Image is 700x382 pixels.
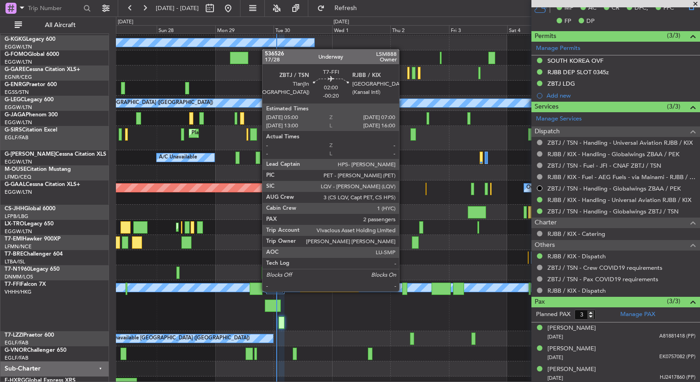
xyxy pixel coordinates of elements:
a: G-LEGCLegacy 600 [5,97,54,103]
a: EGLF/FAB [5,355,28,361]
span: Dispatch [535,126,560,137]
span: DFC, [634,4,648,13]
a: ZBTJ / TSN - Handling - Universal Aviation RJBB / KIX [547,139,693,147]
a: RJBB / KIX - Handling - Universal Aviation RJBB / KIX [547,196,691,204]
span: (3/3) [667,31,680,40]
a: EGNR/CEG [5,74,32,81]
a: EGGW/LTN [5,158,32,165]
div: A/C Unavailable [GEOGRAPHIC_DATA] ([GEOGRAPHIC_DATA]) [101,332,250,345]
div: Tue 30 [273,25,332,33]
div: Owner [526,181,542,195]
a: G-KGKGLegacy 600 [5,37,55,42]
div: Thu 2 [390,25,448,33]
span: [DATE] [547,333,563,340]
a: G-VNORChallenger 650 [5,348,66,353]
a: EGSS/STN [5,89,29,96]
span: [DATE] [547,354,563,361]
span: Charter [535,218,557,228]
a: EGGW/LTN [5,104,32,111]
a: EGGW/LTN [5,189,32,196]
a: DNMM/LOS [5,273,33,280]
span: (3/3) [667,102,680,111]
a: Manage Permits [536,44,580,53]
a: ZBTJ / TSN - Fuel - JFI - CNAF ZBTJ / TSN [547,162,661,169]
a: G-FOMOGlobal 6000 [5,52,59,57]
div: [PERSON_NAME] [547,365,596,374]
span: G-ENRG [5,82,26,87]
a: G-SIRSCitation Excel [5,127,57,133]
span: G-GAAL [5,182,26,187]
a: ZBTJ / TSN - Handling - Globalwings ZBTJ / TSN [547,207,678,215]
a: LX-TROLegacy 650 [5,221,54,227]
a: LTBA/ISL [5,258,25,265]
a: RJBB / KIX - Catering [547,230,605,238]
div: Sat 4 [507,25,565,33]
div: RJBB DEP SLOT 0345z [547,68,609,76]
a: EGGW/LTN [5,44,32,50]
span: MF [564,4,573,13]
span: Refresh [327,5,365,11]
div: Mon 29 [215,25,273,33]
span: G-JAGA [5,112,26,118]
button: Refresh [313,1,368,16]
span: G-VNOR [5,348,27,353]
span: Services [535,102,558,112]
span: G-KGKG [5,37,26,42]
a: G-ENRGPraetor 600 [5,82,57,87]
a: RJBB / KIX - Dispatch [547,252,606,260]
a: G-GAALCessna Citation XLS+ [5,182,80,187]
a: EGGW/LTN [5,59,32,65]
div: A/C Unavailable [GEOGRAPHIC_DATA] ([GEOGRAPHIC_DATA]) [64,96,213,110]
span: [DATE] [547,375,563,382]
span: M-OUSE [5,167,27,172]
a: RJBB / KIX - Dispatch [547,287,606,295]
span: AC [588,4,596,13]
span: All Aircraft [24,22,97,28]
span: A81881418 (PP) [659,333,695,340]
a: T7-FFIFalcon 7X [5,282,46,287]
span: FP [564,17,571,26]
span: G-GARE [5,67,26,72]
label: Planned PAX [536,310,570,319]
a: VHHH/HKG [5,289,32,295]
span: Permits [535,31,556,42]
a: T7-EMIHawker 900XP [5,236,60,242]
div: [DATE] [334,18,349,26]
a: G-GARECessna Citation XLS+ [5,67,80,72]
div: Planned Maint [GEOGRAPHIC_DATA] ([GEOGRAPHIC_DATA]) [303,281,447,295]
a: LFMN/NCE [5,243,32,250]
a: M-OUSECitation Mustang [5,167,71,172]
a: T7-LZZIPraetor 600 [5,333,54,338]
img: gray-close.svg [270,283,278,291]
div: [PERSON_NAME] [547,344,596,354]
span: G-FOMO [5,52,28,57]
a: CS-JHHGlobal 6000 [5,206,55,212]
a: EGGW/LTN [5,228,32,235]
span: Pax [535,297,545,307]
div: SOUTH KOREA OVF [547,57,603,65]
span: T7-FFI [5,282,21,287]
div: Sat 27 [98,25,157,33]
span: LX-TRO [5,221,24,227]
button: All Aircraft [10,18,99,33]
a: ZBTJ / TSN - Pax COVID19 requirements [547,275,658,283]
span: EK0757082 (PP) [659,353,695,361]
a: G-JAGAPhenom 300 [5,112,58,118]
a: RJBB / KIX - Fuel - AEG Fuels - via Mainami - RJBB / KIX [547,173,695,181]
a: ZBTJ / TSN - Handling - Globalwings ZBAA / PEK [547,185,681,192]
span: Others [535,240,555,251]
span: G-[PERSON_NAME] [5,152,55,157]
div: Sun 28 [157,25,215,33]
input: Trip Number [28,1,81,15]
span: (3/3) [667,296,680,306]
span: T7-BRE [5,251,23,257]
div: A/C Unavailable [159,151,197,164]
span: T7-EMI [5,236,22,242]
a: T7-N1960Legacy 650 [5,267,60,272]
a: ZBTJ / TSN - Crew COVID19 requirements [547,264,662,272]
span: FFC [663,4,674,13]
span: G-SIRS [5,127,22,133]
a: LFMD/CEQ [5,174,31,180]
span: G-LEGC [5,97,24,103]
span: HJ2417860 (PP) [660,374,695,382]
